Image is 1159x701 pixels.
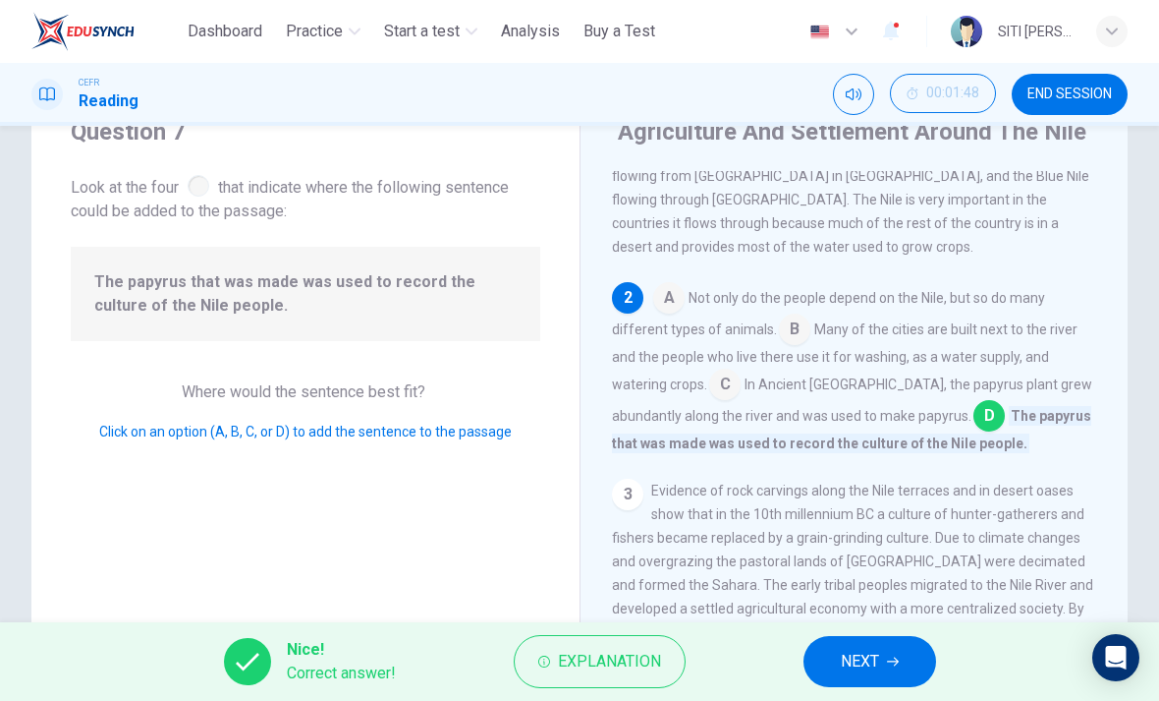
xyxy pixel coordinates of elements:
[803,636,936,687] button: NEXT
[180,14,270,49] button: Dashboard
[612,97,1097,255] span: The Nile, located in [GEOGRAPHIC_DATA], is the longest river on Earth stretching about 6,650 km, ...
[79,89,138,113] h1: Reading
[94,270,517,318] span: The papyrus that was made was used to record the culture of the Nile people.
[384,20,460,43] span: Start a test
[286,20,343,43] span: Practice
[287,638,396,662] span: Nice!
[709,369,741,400] span: C
[576,14,663,49] button: Buy a Test
[973,400,1005,432] span: D
[558,648,661,675] span: Explanation
[583,20,655,43] span: Buy a Test
[841,648,879,675] span: NEXT
[890,74,996,115] div: Hide
[951,16,982,47] img: Profile picture
[653,282,685,314] span: A
[79,76,99,89] span: CEFR
[31,12,135,51] img: ELTC logo
[1092,634,1139,681] div: Open Intercom Messenger
[779,314,810,345] span: B
[926,86,979,101] span: 00:01:48
[287,662,396,685] span: Correct answer!
[807,25,832,39] img: en
[31,12,180,51] a: ELTC logo
[493,14,568,49] button: Analysis
[182,382,429,401] span: Where would the sentence best fit?
[376,14,485,49] button: Start a test
[998,20,1073,43] div: SITI [PERSON_NAME] [PERSON_NAME]
[501,20,560,43] span: Analysis
[612,377,1092,424] span: In Ancient [GEOGRAPHIC_DATA], the papyrus plant grew abundantly along the river and was used to m...
[612,290,1045,337] span: Not only do the people depend on the Nile, but so do many different types of animals.
[612,483,1093,687] span: Evidence of rock carvings along the Nile terraces and in desert oases show that in the 10th mille...
[278,14,368,49] button: Practice
[188,20,262,43] span: Dashboard
[99,424,512,439] span: Click on an option (A, B, C, or D) to add the sentence to the passage
[1027,87,1112,102] span: END SESSION
[890,74,996,113] button: 00:01:48
[618,116,1086,147] h4: Agriculture And Settlement Around The Nile
[612,479,643,510] div: 3
[612,321,1077,392] span: Many of the cities are built next to the river and the people who live there use it for washing, ...
[514,635,686,688] button: Explanation
[71,171,540,223] span: Look at the four that indicate where the following sentence could be added to the passage:
[71,116,540,147] h4: Question 7
[833,74,874,115] div: Mute
[612,282,643,314] div: 2
[1012,74,1128,115] button: END SESSION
